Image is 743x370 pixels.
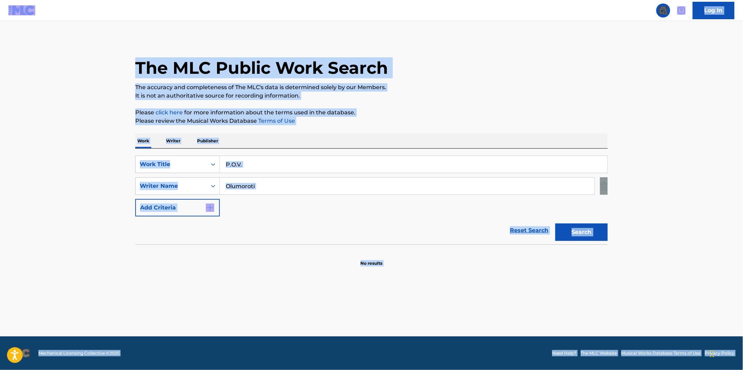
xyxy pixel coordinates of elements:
[135,57,388,78] h1: The MLC Public Work Search
[581,350,617,356] a: The MLC Website
[140,182,203,190] div: Writer Name
[206,204,214,212] img: 9d2ae6d4665cec9f34b9.svg
[135,92,608,100] p: It is not an authoritative source for recording information.
[8,349,30,357] img: logo
[8,5,35,15] img: MLC Logo
[135,83,608,92] p: The accuracy and completeness of The MLC's data is determined solely by our Members.
[135,199,220,216] button: Add Criteria
[693,2,735,19] a: Log In
[135,156,608,244] form: Search Form
[710,343,714,364] div: Drag
[140,160,203,169] div: Work Title
[675,3,688,17] div: Help
[555,223,608,241] button: Search
[552,350,577,356] a: Need Help?
[38,350,120,356] span: Mechanical Licensing Collective © 2025
[164,134,182,148] p: Writer
[708,336,743,370] iframe: Chat Widget
[257,118,295,124] a: Terms of Use
[659,6,668,15] img: search
[361,252,383,266] p: No results
[656,3,670,17] a: Public Search
[135,108,608,117] p: Please for more information about the terms used in the database.
[156,109,183,116] a: click here
[135,134,151,148] p: Work
[621,350,701,356] a: Musical Works Database Terms of Use
[195,134,220,148] p: Publisher
[506,223,552,238] a: Reset Search
[135,117,608,125] p: Please review the Musical Works Database
[600,177,608,195] img: Delete Criterion
[677,6,686,15] img: help
[705,350,735,356] a: Privacy Policy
